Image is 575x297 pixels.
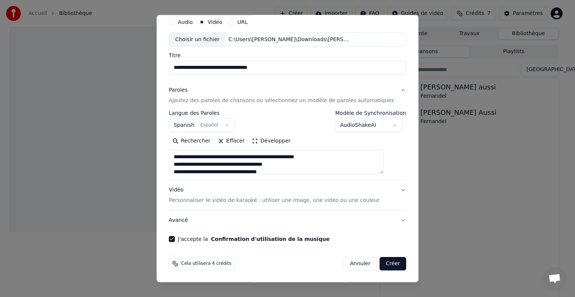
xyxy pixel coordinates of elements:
[169,197,380,204] p: Personnaliser le vidéo de karaoké : utiliser une image, une vidéo ou une couleur
[169,97,394,104] p: Ajoutez des paroles de chansons ou sélectionnez un modèle de paroles automatiques
[181,261,231,267] span: Cela utilisera 4 crédits
[335,110,406,116] label: Modèle de Synchronisation
[169,135,214,147] button: Rechercher
[169,53,406,58] label: Titre
[178,236,329,242] label: J'accepte la
[211,236,330,242] button: J'accepte la
[169,86,188,94] div: Paroles
[237,19,248,25] label: URL
[208,19,222,25] label: Vidéo
[169,211,406,230] button: Avancé
[344,257,377,270] button: Annuler
[169,186,380,204] div: Vidéo
[169,110,235,116] label: Langue des Paroles
[169,80,406,110] button: ParolesAjoutez des paroles de chansons ou sélectionnez un modèle de paroles automatiques
[214,135,248,147] button: Effacer
[380,257,406,270] button: Créer
[178,19,193,25] label: Audio
[169,180,406,210] button: VidéoPersonnaliser le vidéo de karaoké : utiliser une image, une vidéo ou une couleur
[169,110,406,180] div: ParolesAjoutez des paroles de chansons ou sélectionnez un modèle de paroles automatiques
[249,135,295,147] button: Développer
[226,36,353,43] div: C:\Users\[PERSON_NAME]\Downloads\[PERSON_NAME] - Bien Bonito (Visualizer).mp4
[169,33,225,46] div: Choisir un fichier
